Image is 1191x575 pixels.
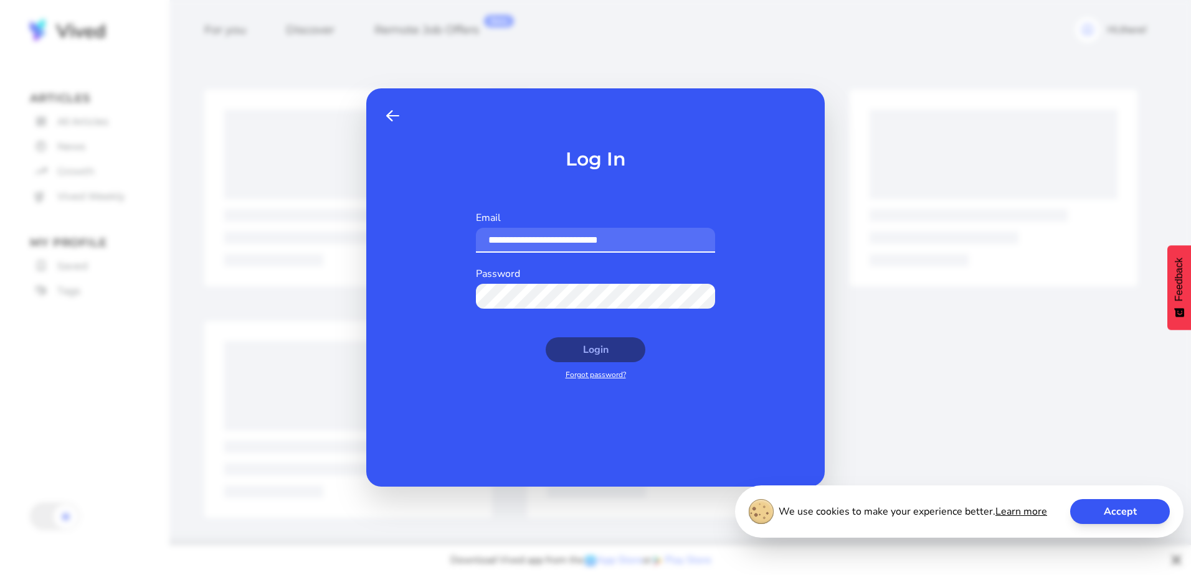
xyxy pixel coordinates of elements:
a: Forgot password? [566,370,626,380]
label: Email [476,211,501,225]
a: Learn more [995,504,1047,519]
button: Accept [1070,499,1170,524]
label: Password [476,267,520,281]
button: Feedback - Show survey [1167,245,1191,330]
h1: Log In [566,148,626,171]
span: Feedback [1174,258,1185,301]
button: Login [546,337,645,362]
div: We use cookies to make your experience better. [735,485,1184,538]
